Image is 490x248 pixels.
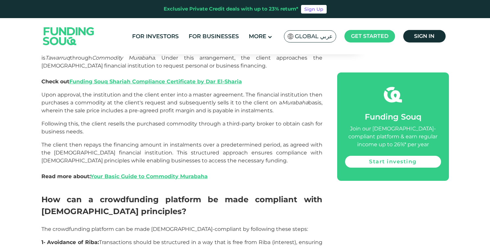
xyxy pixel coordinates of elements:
[41,142,322,179] span: The client then repays the financing amount in instalments over a predetermined period, as agreed...
[414,33,434,39] span: Sign in
[69,78,242,85] a: Funding Souq Shariah Compliance Certificate by Dar El-Sharia
[403,30,446,42] a: Sign in
[41,239,99,245] strong: 1- Avoidance of Riba:
[90,173,208,179] a: Your Basic Guide to Commodity Murabaha
[164,5,298,13] div: Exclusive Private Credit deals with up to 23% return*
[365,112,421,122] span: Funding Souq
[41,47,322,85] span: The financing method employed by [DEMOGRAPHIC_DATA] financial institutions in this context is thr...
[41,121,322,135] span: Following this, the client resells the purchased commodity through a third-party broker to obtain...
[41,226,308,232] span: The crowdfunding platform can be made [DEMOGRAPHIC_DATA]-compliant by following these steps:
[351,33,388,39] span: Get started
[41,92,322,114] span: Upon approval, the institution and the client enter into a master agreement. The financial instit...
[295,33,333,40] span: Global عربي
[288,34,293,39] img: SA Flag
[282,99,308,106] em: Murabaha
[130,31,180,42] a: For Investors
[345,156,441,168] a: Start investing
[384,86,402,104] img: fsicon
[45,55,70,61] em: Tawarruq
[249,33,266,40] span: More
[301,5,327,14] a: Sign Up
[92,55,155,61] em: Commodity Murabaha
[345,125,441,149] div: Join our [DEMOGRAPHIC_DATA]-compliant platform & earn regular income up to 26%* per year
[41,78,242,85] strong: Check out
[36,19,101,53] img: Logo
[41,173,208,179] strong: Read more about:
[41,195,322,216] span: How can a crowdfunding platform be made compliant with [DEMOGRAPHIC_DATA] principles?
[187,31,241,42] a: For Businesses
